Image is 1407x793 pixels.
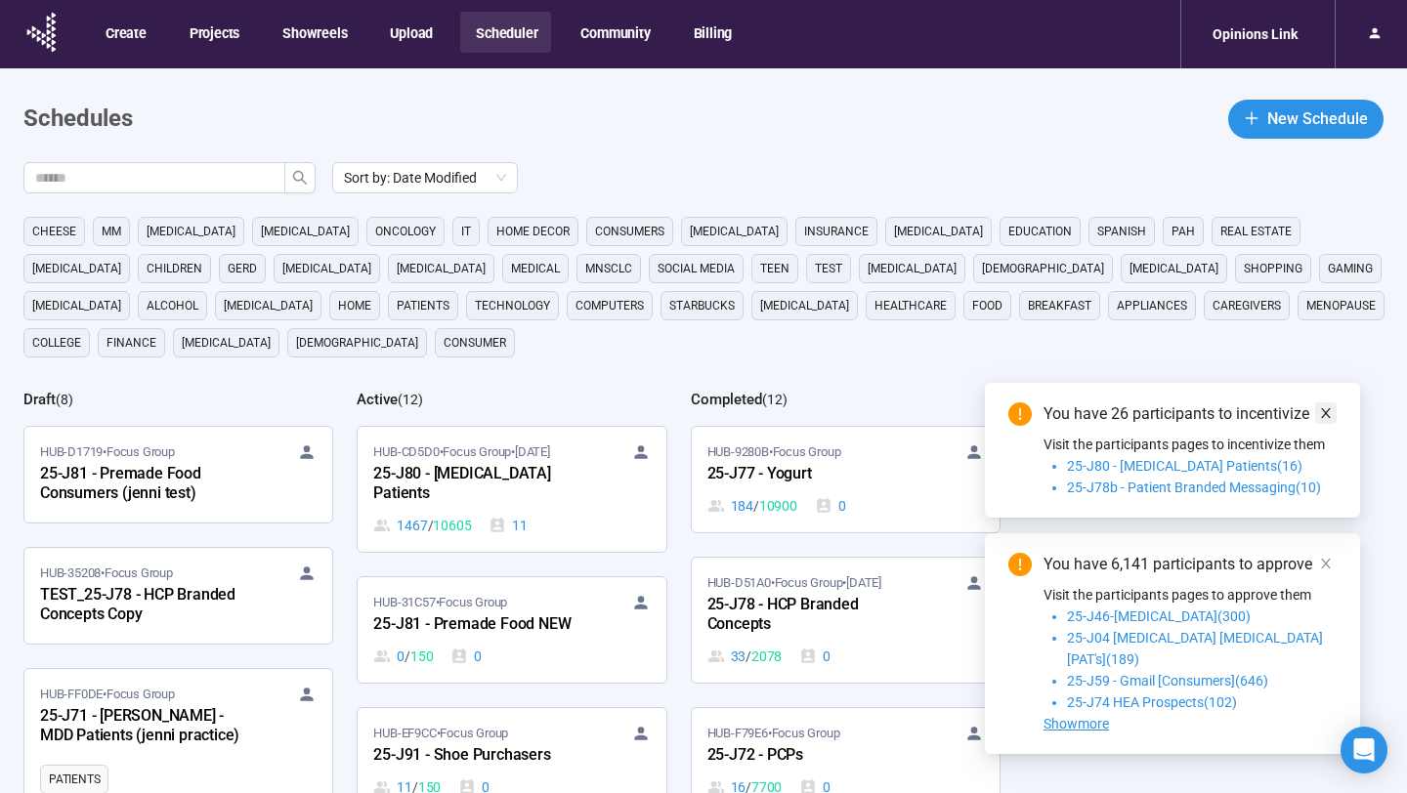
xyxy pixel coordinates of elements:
span: oncology [375,222,436,241]
time: [DATE] [515,444,550,459]
span: HUB-D51A0 • Focus Group • [707,573,881,593]
span: [MEDICAL_DATA] [147,222,235,241]
span: Food [972,296,1002,315]
span: 150 [410,646,433,667]
span: [MEDICAL_DATA] [760,296,849,315]
span: it [461,222,471,241]
div: 25-J77 - Yogurt [707,462,922,487]
span: Sort by: Date Modified [344,163,506,192]
div: 11 [489,515,528,536]
time: [DATE] [846,575,881,590]
div: 25-J81 - Premade Food NEW [373,612,588,638]
button: Scheduler [460,12,551,53]
span: [DEMOGRAPHIC_DATA] [982,259,1104,278]
div: 25-J72 - PCPs [707,743,922,769]
span: HUB-31C57 • Focus Group [373,593,507,612]
span: real estate [1220,222,1292,241]
a: HUB-CD5D0•Focus Group•[DATE]25-J80 - [MEDICAL_DATA] Patients1467 / 1060511 [358,427,665,552]
span: starbucks [669,296,735,315]
a: HUB-31C57•Focus Group25-J81 - Premade Food NEW0 / 1500 [358,577,665,683]
span: / [746,646,751,667]
span: technology [475,296,550,315]
span: [MEDICAL_DATA] [1130,259,1218,278]
span: breakfast [1028,296,1091,315]
button: Upload [374,12,447,53]
span: HUB-35208 • Focus Group [40,563,173,583]
span: HUB-9280B • Focus Group [707,442,841,462]
span: ( 12 ) [762,392,788,407]
span: / [405,646,410,667]
div: You have 26 participants to incentivize [1044,402,1337,426]
div: 0 [815,495,846,517]
span: [DEMOGRAPHIC_DATA] [296,333,418,353]
span: college [32,333,81,353]
span: plus [1244,110,1259,126]
div: Open Intercom Messenger [1341,727,1387,773]
span: 25-J04 [MEDICAL_DATA] [MEDICAL_DATA] [PAT's](189) [1067,630,1323,667]
div: Opinions Link [1201,16,1309,53]
h2: Completed [691,391,762,408]
span: 25-J46-[MEDICAL_DATA](300) [1067,608,1251,624]
span: menopause [1306,296,1376,315]
span: 25-J59 - Gmail [Consumers](646) [1067,673,1268,689]
span: shopping [1244,259,1302,278]
span: Patients [49,770,100,789]
span: New Schedule [1267,106,1368,131]
span: HUB-F79E6 • Focus Group [707,724,840,743]
span: ( 8 ) [56,392,73,407]
span: cheese [32,222,76,241]
p: Visit the participants pages to approve them [1044,584,1337,605]
div: 184 [707,495,797,517]
a: HUB-D51A0•Focus Group•[DATE]25-J78 - HCP Branded Concepts33 / 20780 [692,558,1000,683]
span: home decor [496,222,570,241]
span: HUB-CD5D0 • Focus Group • [373,442,549,462]
span: [MEDICAL_DATA] [690,222,779,241]
span: consumer [444,333,506,353]
span: computers [576,296,644,315]
span: exclamation-circle [1008,402,1032,426]
span: GERD [228,259,257,278]
span: Test [815,259,842,278]
h1: Schedules [23,101,133,138]
span: ( 12 ) [398,392,423,407]
p: Visit the participants pages to incentivize them [1044,434,1337,455]
button: Projects [174,12,253,53]
div: 25-J91 - Shoe Purchasers [373,743,588,769]
span: medical [511,259,560,278]
span: caregivers [1213,296,1281,315]
span: appliances [1117,296,1187,315]
div: 25-J78 - HCP Branded Concepts [707,593,922,638]
div: 0 [450,646,482,667]
span: [MEDICAL_DATA] [224,296,313,315]
div: 0 [373,646,433,667]
span: home [338,296,371,315]
span: education [1008,222,1072,241]
span: social media [658,259,735,278]
button: plusNew Schedule [1228,100,1384,139]
span: finance [107,333,156,353]
span: 25-J80 - [MEDICAL_DATA] Patients(16) [1067,458,1302,474]
button: Billing [678,12,746,53]
button: Create [90,12,160,53]
span: 10900 [759,495,797,517]
span: search [292,170,308,186]
a: HUB-35208•Focus GroupTEST_25-J78 - HCP Branded Concepts Copy [24,548,332,644]
div: 25-J71 - [PERSON_NAME] - MDD Patients (jenni practice) [40,704,255,749]
span: [MEDICAL_DATA] [894,222,983,241]
span: 25-J78b - Patient Branded Messaging(10) [1067,480,1321,495]
span: healthcare [874,296,947,315]
span: 10605 [433,515,471,536]
a: HUB-9280B•Focus Group25-J77 - Yogurt184 / 109000 [692,427,1000,532]
span: [MEDICAL_DATA] [32,296,121,315]
span: close [1319,557,1333,570]
span: [MEDICAL_DATA] [868,259,957,278]
span: HUB-FF0DE • Focus Group [40,685,175,704]
div: 25-J81 - Premade Food Consumers (jenni test) [40,462,255,507]
span: / [753,495,759,517]
span: gaming [1328,259,1373,278]
span: [MEDICAL_DATA] [282,259,371,278]
span: [MEDICAL_DATA] [32,259,121,278]
span: HUB-EF9CC • Focus Group [373,724,508,743]
h2: Draft [23,391,56,408]
span: children [147,259,202,278]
